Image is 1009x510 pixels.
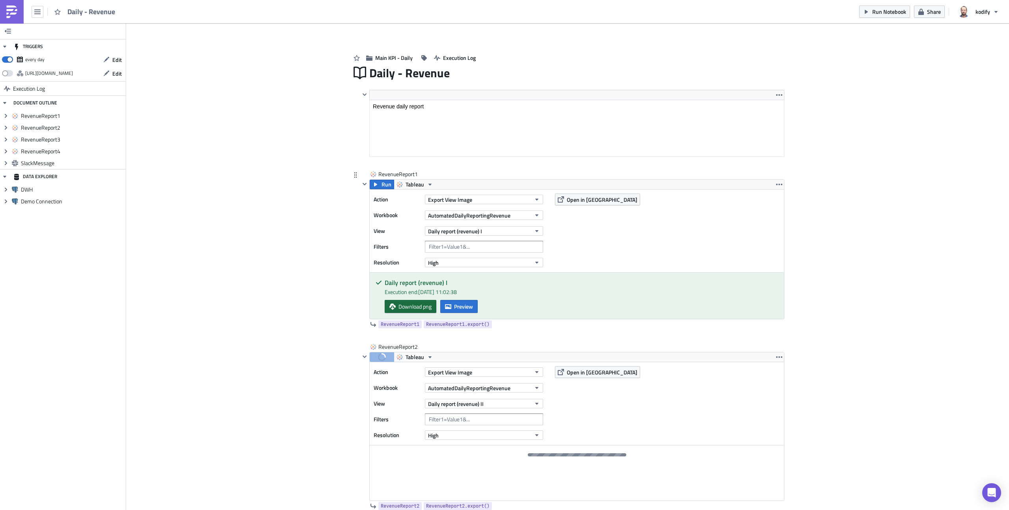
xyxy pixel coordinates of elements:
[67,7,116,16] span: Daily - Revenue
[99,67,126,80] button: Edit
[982,483,1001,502] div: Open Intercom Messenger
[567,368,637,376] span: Open in [GEOGRAPHIC_DATA]
[567,195,637,204] span: Open in [GEOGRAPHIC_DATA]
[25,67,73,79] div: https://pushmetrics.io/api/v1/report/akLK7VOL8B/webhook?token=2c89cd8b996f41dd9e3ed865bf74c885
[21,148,124,155] span: RevenueReport4
[426,320,490,328] span: RevenueReport1.export()
[13,169,57,184] div: DATA EXPLORER
[21,136,124,143] span: RevenueReport3
[21,198,124,205] span: Demo Connection
[3,3,395,9] body: Rich Text Area. Press ALT-0 for help.
[374,209,421,221] label: Workbook
[428,400,484,408] span: Daily report (revenue) II
[375,54,413,62] span: Main KPI - Daily
[426,502,490,510] span: RevenueReport2.export()
[362,52,417,64] button: Main KPI - Daily
[398,302,432,311] span: Download png
[428,368,472,376] span: Export View Image
[385,300,436,313] a: Download png
[428,211,510,220] span: AutomatedDailyReportingRevenue
[13,82,45,96] span: Execution Log
[872,7,906,16] span: Run Notebook
[975,7,990,16] span: kodify
[374,398,421,409] label: View
[428,227,482,235] span: Daily report (revenue) I
[378,502,422,510] a: RevenueReport2
[374,429,421,441] label: Resolution
[360,352,369,361] button: Hide content
[369,65,451,80] span: Daily - Revenue
[360,90,369,99] button: Hide content
[374,194,421,205] label: Action
[406,352,424,362] span: Tableau
[425,413,543,425] input: Filter1=Value1&...
[378,343,419,351] span: RevenueReport2
[424,320,492,328] a: RevenueReport1.export()
[914,6,945,18] button: Share
[394,352,436,362] button: Tableau
[428,195,472,204] span: Export View Image
[21,160,124,167] span: SlackMessage
[957,5,970,19] img: Avatar
[425,241,543,253] input: Filter1=Value1&...
[425,383,543,393] button: AutomatedDailyReportingRevenue
[378,170,419,178] span: RevenueReport1
[99,54,126,66] button: Edit
[21,124,124,131] span: RevenueReport2
[3,3,395,9] p: Daily Revenue Report.
[927,7,941,16] span: Share
[13,39,43,54] div: TRIGGERS
[374,382,421,394] label: Workbook
[425,195,543,204] button: Export View Image
[370,180,394,189] button: Run
[406,180,424,189] span: Tableau
[428,384,510,392] span: AutomatedDailyReportingRevenue
[6,6,18,18] img: PushMetrics
[555,194,640,205] button: Open in [GEOGRAPHIC_DATA]
[374,257,421,268] label: Resolution
[430,52,480,64] button: Execution Log
[13,96,57,110] div: DOCUMENT OUTLINE
[425,399,543,408] button: Daily report (revenue) II
[385,279,778,286] h5: Daily report (revenue) I
[555,366,640,378] button: Open in [GEOGRAPHIC_DATA]
[425,367,543,377] button: Export View Image
[374,366,421,378] label: Action
[25,54,45,65] div: every day
[378,320,422,328] a: RevenueReport1
[425,226,543,236] button: Daily report (revenue) I
[440,300,478,313] button: Preview
[112,69,122,78] span: Edit
[112,56,122,64] span: Edit
[21,112,124,119] span: RevenueReport1
[859,6,910,18] button: Run Notebook
[370,100,784,156] iframe: Rich Text Area
[425,430,543,440] button: High
[425,210,543,220] button: AutomatedDailyReportingRevenue
[374,225,421,237] label: View
[381,320,419,328] span: RevenueReport1
[424,502,492,510] a: RevenueReport2.export()
[374,241,421,253] label: Filters
[454,302,473,311] span: Preview
[360,179,369,189] button: Hide content
[425,258,543,267] button: High
[21,186,124,193] span: DWH
[953,3,1003,20] button: kodify
[381,502,419,510] span: RevenueReport2
[394,180,436,189] button: Tableau
[382,180,391,189] span: Run
[374,413,421,425] label: Filters
[428,431,439,439] span: High
[428,259,439,267] span: High
[385,288,778,296] div: Execution end: [DATE] 11:02:38
[443,54,476,62] span: Execution Log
